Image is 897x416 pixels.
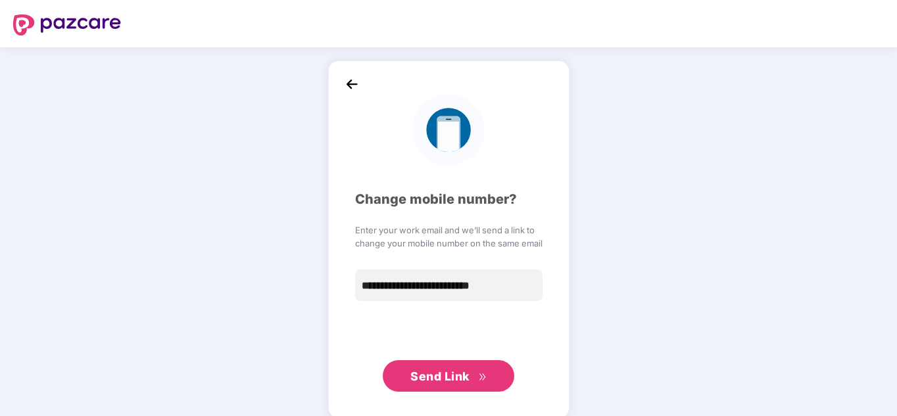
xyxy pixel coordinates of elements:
[410,369,470,383] span: Send Link
[355,237,543,250] span: change your mobile number on the same email
[383,360,514,392] button: Send Linkdouble-right
[342,74,362,94] img: back_icon
[355,189,543,210] div: Change mobile number?
[355,223,543,237] span: Enter your work email and we’ll send a link to
[13,14,121,35] img: logo
[412,94,484,166] img: logo
[478,373,487,381] span: double-right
